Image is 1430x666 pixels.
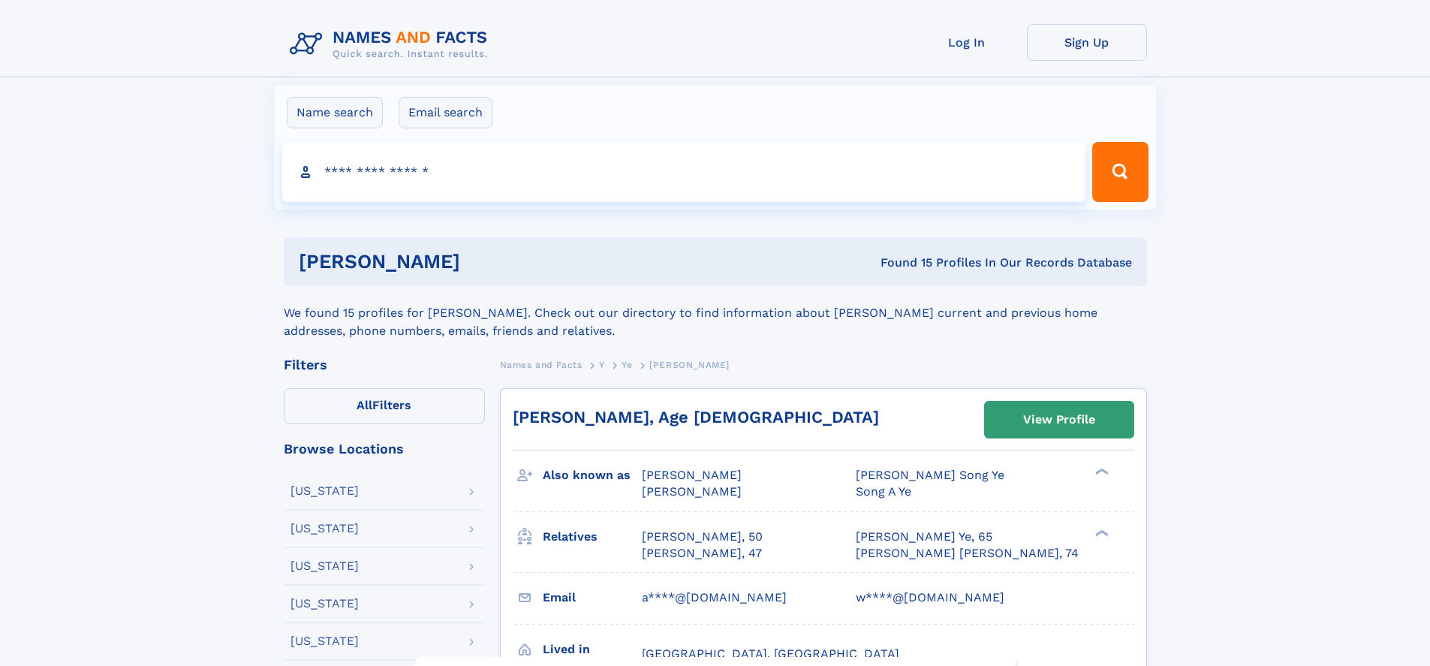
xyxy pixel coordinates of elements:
a: Ye [622,355,632,374]
a: View Profile [985,402,1133,438]
span: [GEOGRAPHIC_DATA], [GEOGRAPHIC_DATA] [642,646,899,661]
h3: Email [543,585,642,610]
a: [PERSON_NAME] Ye, 65 [856,529,992,545]
a: Sign Up [1027,24,1147,61]
a: [PERSON_NAME], 47 [642,545,762,562]
a: [PERSON_NAME], Age [DEMOGRAPHIC_DATA] [513,408,879,426]
span: Ye [622,360,632,370]
span: Song A Ye [856,484,911,499]
div: Browse Locations [284,442,485,456]
div: [US_STATE] [291,523,359,535]
span: [PERSON_NAME] [642,484,742,499]
span: [PERSON_NAME] [649,360,730,370]
button: Search Button [1092,142,1148,202]
div: [US_STATE] [291,635,359,647]
input: search input [282,142,1086,202]
div: ❯ [1091,467,1109,477]
h3: Lived in [543,637,642,662]
div: Filters [284,358,485,372]
h3: Also known as [543,463,642,488]
label: Email search [399,97,492,128]
span: All [357,398,372,412]
a: [PERSON_NAME], 50 [642,529,763,545]
img: Logo Names and Facts [284,24,500,65]
span: [PERSON_NAME] [642,468,742,482]
div: [US_STATE] [291,560,359,572]
span: [PERSON_NAME] Song Ye [856,468,1004,482]
div: [US_STATE] [291,598,359,610]
a: [PERSON_NAME] [PERSON_NAME], 74 [856,545,1079,562]
a: Y [599,355,605,374]
div: [US_STATE] [291,485,359,497]
h1: [PERSON_NAME] [299,252,670,271]
h3: Relatives [543,524,642,550]
div: We found 15 profiles for [PERSON_NAME]. Check out our directory to find information about [PERSON... [284,286,1147,340]
label: Name search [287,97,383,128]
a: Names and Facts [500,355,583,374]
div: View Profile [1023,402,1095,437]
label: Filters [284,388,485,424]
div: Found 15 Profiles In Our Records Database [670,255,1132,271]
div: ❯ [1091,528,1109,538]
span: Y [599,360,605,370]
a: Log In [907,24,1027,61]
